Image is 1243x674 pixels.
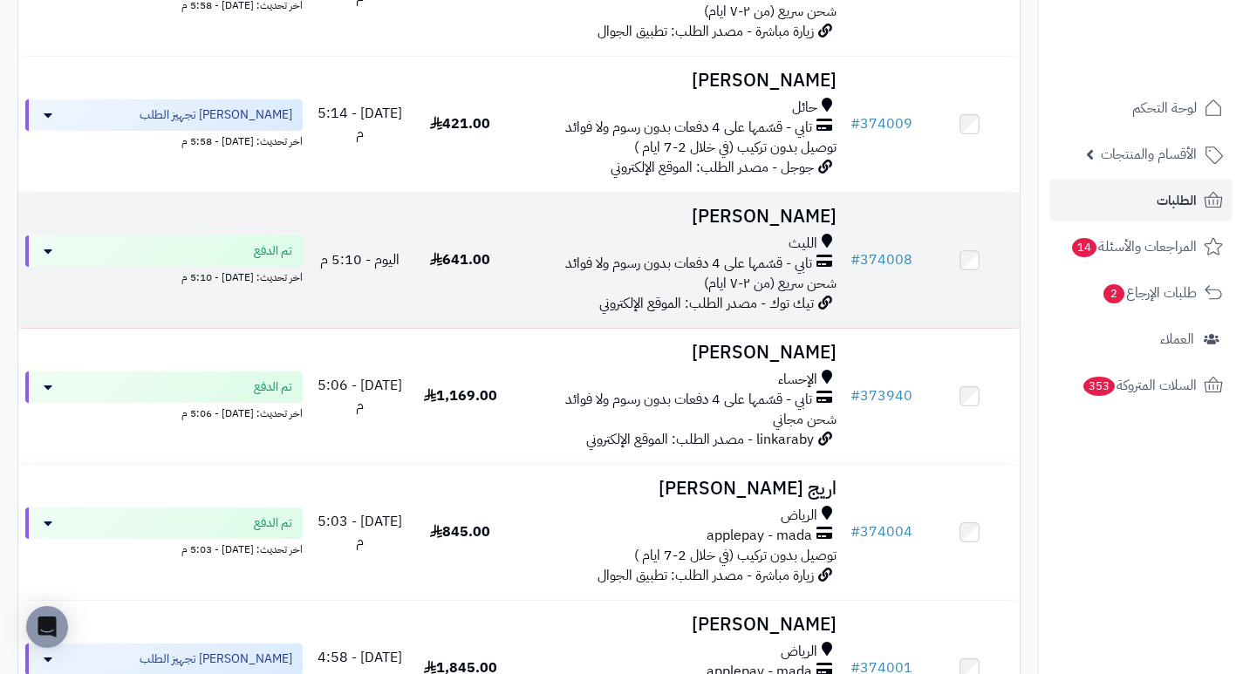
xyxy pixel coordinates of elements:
span: الرياض [781,642,817,662]
div: اخر تحديث: [DATE] - 5:10 م [25,267,303,285]
h3: [PERSON_NAME] [517,615,837,635]
span: [PERSON_NAME] تجهيز الطلب [140,650,292,668]
div: اخر تحديث: [DATE] - 5:06 م [25,403,303,421]
a: #374008 [850,249,912,270]
span: 14 [1072,238,1096,257]
span: زيارة مباشرة - مصدر الطلب: تطبيق الجوال [598,565,814,586]
span: لوحة التحكم [1132,96,1197,120]
span: 641.00 [430,249,490,270]
span: المراجعات والأسئلة [1070,235,1197,259]
span: [PERSON_NAME] تجهيز الطلب [140,106,292,124]
h3: [PERSON_NAME] [517,343,837,363]
span: الأقسام والمنتجات [1101,142,1197,167]
span: شحن سريع (من ٢-٧ ايام) [704,273,837,294]
a: المراجعات والأسئلة14 [1049,226,1233,268]
h3: [PERSON_NAME] [517,71,837,91]
span: شحن سريع (من ٢-٧ ايام) [704,1,837,22]
span: تيك توك - مصدر الطلب: الموقع الإلكتروني [599,293,814,314]
span: تابي - قسّمها على 4 دفعات بدون رسوم ولا فوائد [565,118,812,138]
span: جوجل - مصدر الطلب: الموقع الإلكتروني [611,157,814,178]
span: اليوم - 5:10 م [320,249,400,270]
span: زيارة مباشرة - مصدر الطلب: تطبيق الجوال [598,21,814,42]
span: [DATE] - 5:03 م [318,511,402,552]
span: توصيل بدون تركيب (في خلال 2-7 ايام ) [634,137,837,158]
a: السلات المتروكة353 [1049,364,1233,406]
span: الطلبات [1157,188,1197,213]
span: شحن مجاني [773,409,837,430]
span: تابي - قسّمها على 4 دفعات بدون رسوم ولا فوائد [565,390,812,410]
a: العملاء [1049,318,1233,360]
span: # [850,113,860,134]
a: الطلبات [1049,180,1233,221]
span: السلات المتروكة [1082,373,1197,398]
span: تابي - قسّمها على 4 دفعات بدون رسوم ولا فوائد [565,254,812,274]
span: [DATE] - 5:14 م [318,103,402,144]
div: Open Intercom Messenger [26,606,68,648]
span: [DATE] - 5:06 م [318,375,402,416]
span: linkaraby - مصدر الطلب: الموقع الإلكتروني [586,429,814,450]
span: 421.00 [430,113,490,134]
span: تم الدفع [254,242,292,260]
span: تم الدفع [254,378,292,396]
span: طلبات الإرجاع [1102,281,1197,305]
span: الليث [789,234,817,254]
span: # [850,385,860,406]
span: applepay - mada [707,526,812,546]
span: حائل [792,98,817,118]
h3: اريج [PERSON_NAME] [517,479,837,499]
span: 845.00 [430,521,490,542]
a: #374009 [850,113,912,134]
span: 2 [1103,284,1124,303]
span: 353 [1083,377,1115,396]
span: الإحساء [778,370,817,390]
span: # [850,249,860,270]
span: تم الدفع [254,514,292,532]
span: # [850,521,860,542]
a: #373940 [850,385,912,406]
span: العملاء [1160,327,1194,351]
span: توصيل بدون تركيب (في خلال 2-7 ايام ) [634,545,837,566]
a: لوحة التحكم [1049,87,1233,129]
a: طلبات الإرجاع2 [1049,272,1233,314]
span: الرياض [781,506,817,526]
div: اخر تحديث: [DATE] - 5:03 م [25,539,303,557]
div: اخر تحديث: [DATE] - 5:58 م [25,131,303,149]
span: 1,169.00 [424,385,497,406]
a: #374004 [850,521,912,542]
h3: [PERSON_NAME] [517,207,837,227]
